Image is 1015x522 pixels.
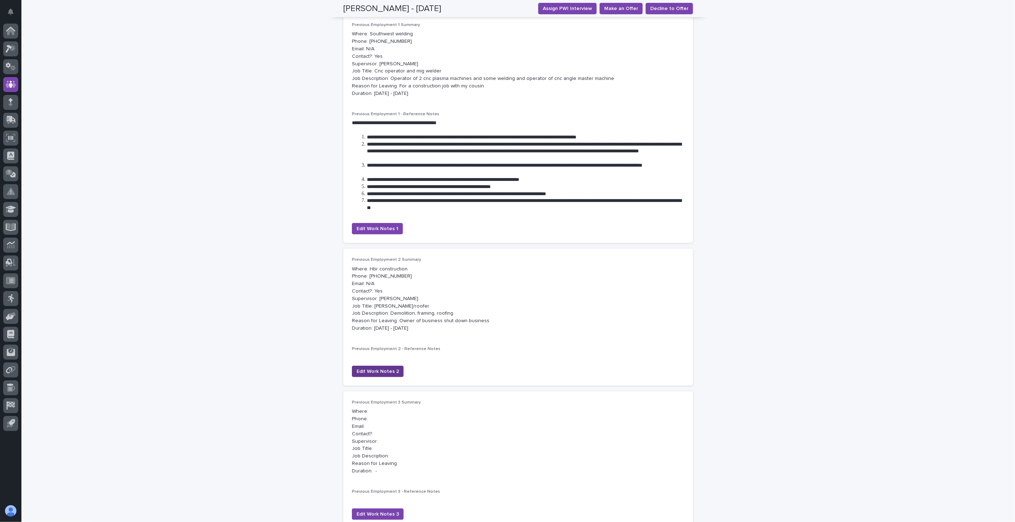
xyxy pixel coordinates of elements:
[352,223,403,234] button: Edit Work Notes 1
[352,112,439,116] span: Previous Employment 1 - Reference Notes
[650,5,688,12] span: Decline to Offer
[352,366,404,377] button: Edit Work Notes 2
[604,5,638,12] span: Make an Offer
[543,5,592,12] span: Assign PWI Interview
[352,258,421,262] span: Previous Employment 2 Summary
[600,3,643,14] button: Make an Offer
[343,4,441,14] h2: [PERSON_NAME] - [DATE]
[352,490,440,494] span: Previous Employment 3 - Reference Notes
[646,3,693,14] button: Decline to Offer
[352,265,685,332] p: Where: Hbr construction Phone: [PHONE_NUMBER] Email: N/A Contact?: Yes Supervisor: [PERSON_NAME] ...
[3,503,18,518] button: users-avatar
[352,23,420,27] span: Previous Employment 1 Summary
[352,400,421,405] span: Previous Employment 3 Summary
[352,30,685,97] p: Where: Southwest welding Phone: [PHONE_NUMBER] Email: N/A Contact?: Yes Supervisor: [PERSON_NAME]...
[3,4,18,19] button: Notifications
[352,508,404,520] button: Edit Work Notes 3
[538,3,597,14] button: Assign PWI Interview
[352,408,685,475] p: Where: Phone: Email: Contact?: Supervisor: Job Title: Job Description: Reason for Leaving: Durati...
[357,225,398,232] span: Edit Work Notes 1
[352,347,440,351] span: Previous Employment 2 - Reference Notes
[357,368,399,375] span: Edit Work Notes 2
[357,511,399,518] span: Edit Work Notes 3
[9,9,18,20] div: Notifications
